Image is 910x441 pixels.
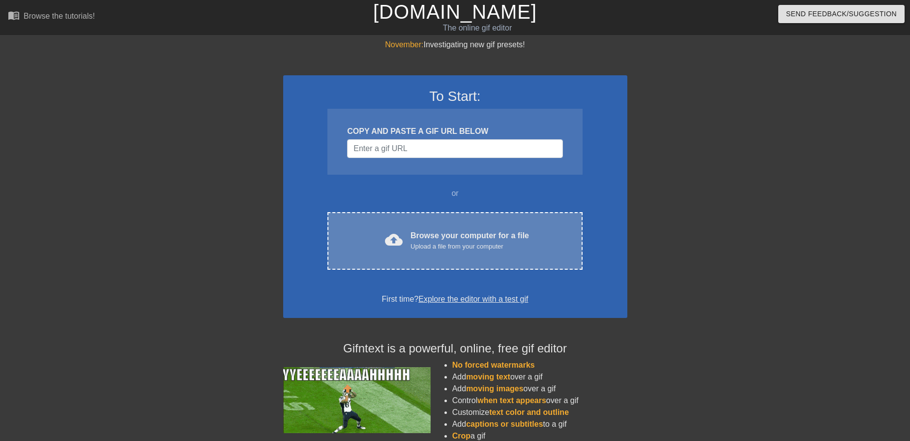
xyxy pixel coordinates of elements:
[489,408,569,416] span: text color and outline
[452,371,627,383] li: Add over a gif
[309,188,602,199] div: or
[296,88,615,105] h3: To Start:
[452,418,627,430] li: Add to a gif
[347,139,562,158] input: Username
[308,22,646,34] div: The online gif editor
[283,367,431,433] img: football_small.gif
[24,12,95,20] div: Browse the tutorials!
[452,383,627,395] li: Add over a gif
[418,295,528,303] a: Explore the editor with a test gif
[296,293,615,305] div: First time?
[477,396,546,405] span: when text appears
[283,39,627,51] div: Investigating new gif presets!
[466,384,523,393] span: moving images
[8,9,95,25] a: Browse the tutorials!
[283,342,627,356] h4: Gifntext is a powerful, online, free gif editor
[452,432,470,440] span: Crop
[786,8,897,20] span: Send Feedback/Suggestion
[347,126,562,137] div: COPY AND PASTE A GIF URL BELOW
[373,1,537,23] a: [DOMAIN_NAME]
[466,373,510,381] span: moving text
[452,395,627,407] li: Control over a gif
[452,407,627,418] li: Customize
[411,230,529,252] div: Browse your computer for a file
[411,242,529,252] div: Upload a file from your computer
[778,5,905,23] button: Send Feedback/Suggestion
[385,231,403,249] span: cloud_upload
[466,420,543,428] span: captions or subtitles
[385,40,423,49] span: November:
[8,9,20,21] span: menu_book
[452,361,535,369] span: No forced watermarks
